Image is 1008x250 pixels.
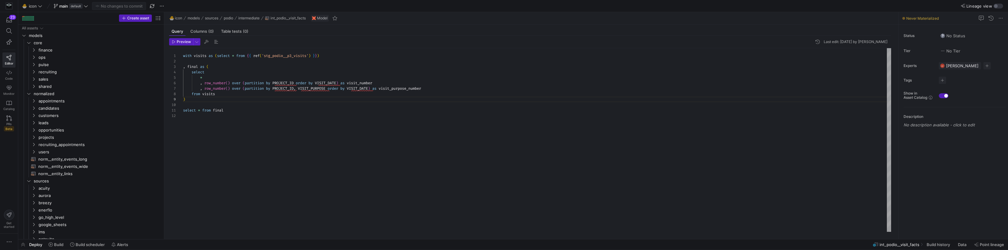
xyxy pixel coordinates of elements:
span: breezy [39,199,161,206]
span: candidates [39,105,161,112]
span: VISIT_PURPOSE [298,86,325,91]
span: Catalog [3,107,15,111]
button: Build history [924,239,954,250]
div: Press SPACE to select this row. [21,105,162,112]
button: int_podio__visit_facts [264,15,307,22]
span: ( [243,81,245,85]
div: 3 [169,64,176,69]
button: Create asset [119,15,152,22]
span: ( [226,81,228,85]
div: Press SPACE to select this row. [21,155,162,163]
span: , [294,86,296,91]
span: acuity [39,185,161,192]
div: Press SPACE to select this row. [21,235,162,243]
span: Build scheduler [76,242,105,247]
span: } [313,53,315,58]
button: intermediate [237,15,261,22]
span: Status [904,34,934,38]
span: int_podio__visit_facts [880,242,919,247]
span: Monitor [3,92,15,95]
span: , [200,81,202,85]
span: int_podio__visit_facts [271,16,306,20]
p: Description [904,115,1006,119]
span: No Status [940,33,965,38]
span: No Tier [940,48,960,53]
span: Preview [177,40,191,44]
button: No statusNo Status [939,32,967,40]
div: Press SPACE to select this row. [21,54,162,61]
span: PROJECT_ID [272,86,294,91]
div: 1 [169,53,176,58]
div: Press SPACE to select this row. [21,206,162,214]
div: 2 [169,58,176,64]
span: visits [194,53,206,58]
button: Preview [169,38,193,45]
a: Monitor [2,83,15,98]
span: norm__entity_events_wide​​​​​​​​​​ [38,163,155,170]
div: 4 [169,69,176,75]
span: norm__entity_events_long​​​​​​​​​​ [38,156,155,163]
span: 'stg_podio__p3_visits' [262,53,308,58]
span: leads [39,119,161,126]
div: 6 [169,80,176,86]
span: Never Materialized [906,16,939,21]
div: Press SPACE to select this row. [21,68,162,75]
span: users [39,148,161,155]
span: with [183,53,192,58]
span: as [209,53,213,58]
div: Press SPACE to select this row. [21,119,162,126]
span: Build [54,242,63,247]
div: Press SPACE to select this row. [21,170,162,177]
span: (0) [243,29,248,33]
span: ) [183,97,185,102]
span: sources [34,178,161,185]
span: sources [205,16,218,20]
div: Press SPACE to select this row. [21,141,162,148]
button: maindefault [52,2,90,10]
button: Build scheduler [67,239,107,250]
button: Data [955,239,970,250]
div: Press SPACE to select this row. [21,25,162,32]
div: Press SPACE to select this row. [21,39,162,46]
div: Press SPACE to select this row. [21,61,162,68]
span: google_sheets [39,221,161,228]
span: Build history [927,242,950,247]
span: visit_number [347,81,372,85]
span: ops [39,54,161,61]
span: Show in Asset Catalog [904,91,927,100]
span: from [192,92,200,96]
span: appointments [39,98,161,105]
a: norm__entity_links​​​​​​​​​​ [21,170,162,177]
button: Build [46,239,66,250]
span: as [340,81,345,85]
span: final [187,64,198,69]
span: recruiting_appointments [39,141,161,148]
span: ) [368,86,370,91]
div: Press SPACE to select this row. [21,46,162,54]
span: sales [39,76,161,83]
span: Table tests [221,29,248,33]
span: customers [39,112,161,119]
div: Last edit: [DATE] by [PERSON_NAME] [824,40,887,44]
div: 9 [169,97,176,102]
span: , [183,64,185,69]
span: normalized [34,90,161,97]
a: Code [2,68,15,83]
button: No tierNo Tier [939,47,962,55]
img: https://storage.googleapis.com/y42-prod-data-exchange/images/Yf2Qvegn13xqq0DljGMI0l8d5Zqtiw36EXr8... [6,3,12,9]
div: Press SPACE to select this row. [21,75,162,83]
a: https://storage.googleapis.com/y42-prod-data-exchange/images/Yf2Qvegn13xqq0DljGMI0l8d5Zqtiw36EXr8... [2,1,15,11]
span: as [372,86,376,91]
span: Model [317,16,328,20]
a: Catalog [2,98,15,113]
span: (0) [208,29,214,33]
span: from [202,108,211,113]
span: Data [958,242,966,247]
span: { [249,53,251,58]
span: models [29,32,161,39]
a: PRsBeta [2,113,15,134]
span: , [200,86,202,91]
span: [PERSON_NAME] [946,63,979,68]
div: Press SPACE to select this row. [21,185,162,192]
span: ( [215,53,217,58]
